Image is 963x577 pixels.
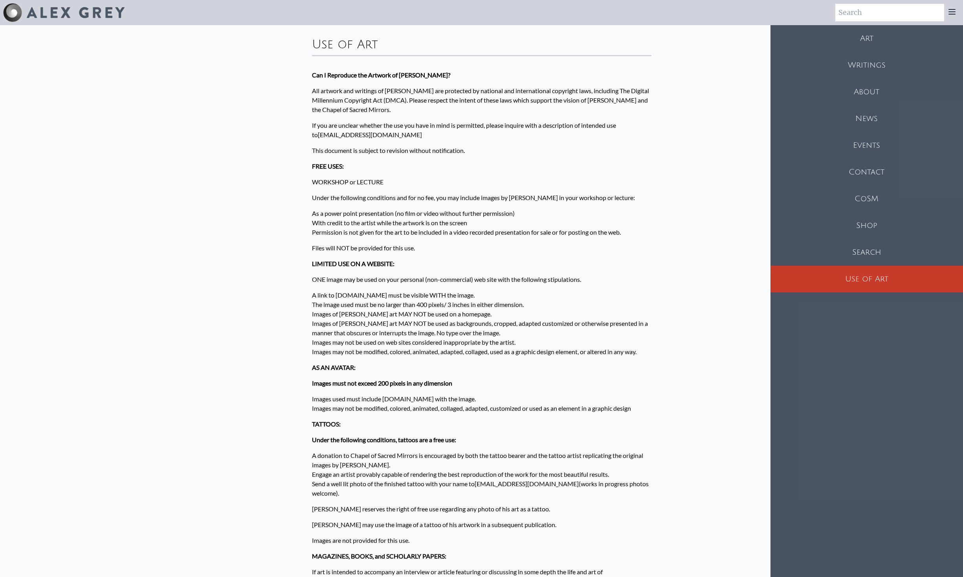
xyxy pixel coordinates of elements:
p: Under the following conditions and for no fee, you may include images by [PERSON_NAME] in your wo... [312,190,651,206]
a: Art [770,25,963,52]
p: [PERSON_NAME] reserves the right of free use regarding any photo of his art as a tattoo. [312,501,651,517]
strong: AS AN AVATAR: [312,364,356,371]
p: As a power point presentation (no film or video without further permission) With credit to the ar... [312,206,651,240]
strong: FREE USES: [312,162,344,170]
p: Images are not provided for this use. [312,533,651,548]
a: Search [770,239,963,266]
p: WORKSHOP or LECTURE [312,174,651,190]
strong: Under the following conditions, tattoos are a free use: [312,436,456,443]
strong: MAGAZINES, BOOKS, and SCHOLARLY PAPERS: [312,552,446,560]
a: About [770,79,963,105]
p: Images used must include [DOMAIN_NAME] with the image. Images may not be modified, colored, anima... [312,391,651,416]
p: All artwork and writings of [PERSON_NAME] are protected by national and international copyright l... [312,83,651,118]
strong: TATTOOS: [312,420,341,428]
input: Search [835,4,944,21]
strong: LIMITED USE ON A WEBSITE: [312,260,394,267]
p: [PERSON_NAME] may use the image of a tattoo of his artwork in a subsequent publication. [312,517,651,533]
p: If you are unclear whether the use you have in mind is permitted, please inquire with a descripti... [312,118,651,143]
p: ONE image may be used on your personal (non-commercial) web site with the following stipulations. [312,272,651,287]
a: Contact [770,159,963,186]
a: News [770,105,963,132]
a: Events [770,132,963,159]
div: Use of Art [312,31,651,55]
a: Use of Art [770,266,963,292]
p: A link to [DOMAIN_NAME] must be visible WITH the image. The image used must be no larger than 400... [312,287,651,360]
strong: Images must not exceed 200 pixels in any dimension [312,379,452,387]
p: Files will NOT be provided for this use. [312,240,651,256]
p: This document is subject to revision without notification. [312,143,651,158]
p: A donation to Chapel of Sacred Mirrors is encouraged by both the tattoo bearer and the tattoo art... [312,448,651,501]
strong: Can I Reproduce the Artwork of [PERSON_NAME]? [312,71,450,79]
a: Shop [770,212,963,239]
a: CoSM [770,186,963,212]
a: Writings [770,52,963,79]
